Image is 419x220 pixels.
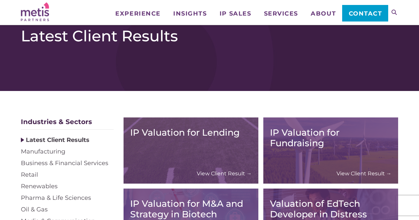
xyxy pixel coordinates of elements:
[21,206,48,213] a: Oil & Gas
[21,183,58,190] a: Renewables
[197,170,252,177] a: View Client Result →
[115,11,160,17] span: Experience
[21,194,91,201] a: Pharma & Life Sciences
[21,159,108,167] a: Business & Financial Services
[270,198,392,220] h3: Valuation of EdTech Developer in Distress
[130,127,252,138] h3: IP Valuation for Lending
[220,11,251,17] span: IP Sales
[21,27,398,45] h1: Latest Client Results
[130,198,252,220] h3: IP Valuation for M&A and Strategy in Biotech
[21,2,49,21] img: Metis Partners
[337,170,392,177] a: View Client Result →
[349,11,382,17] span: Contact
[264,11,298,17] span: Services
[342,5,388,22] a: Contact
[21,171,38,178] a: Retail
[173,11,207,17] span: Insights
[21,117,114,130] div: Industries & Sectors
[311,11,336,17] span: About
[21,148,65,155] a: Manufacturing
[270,127,392,149] h3: IP Valuation for Fundraising
[26,136,89,144] a: Latest Client Results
